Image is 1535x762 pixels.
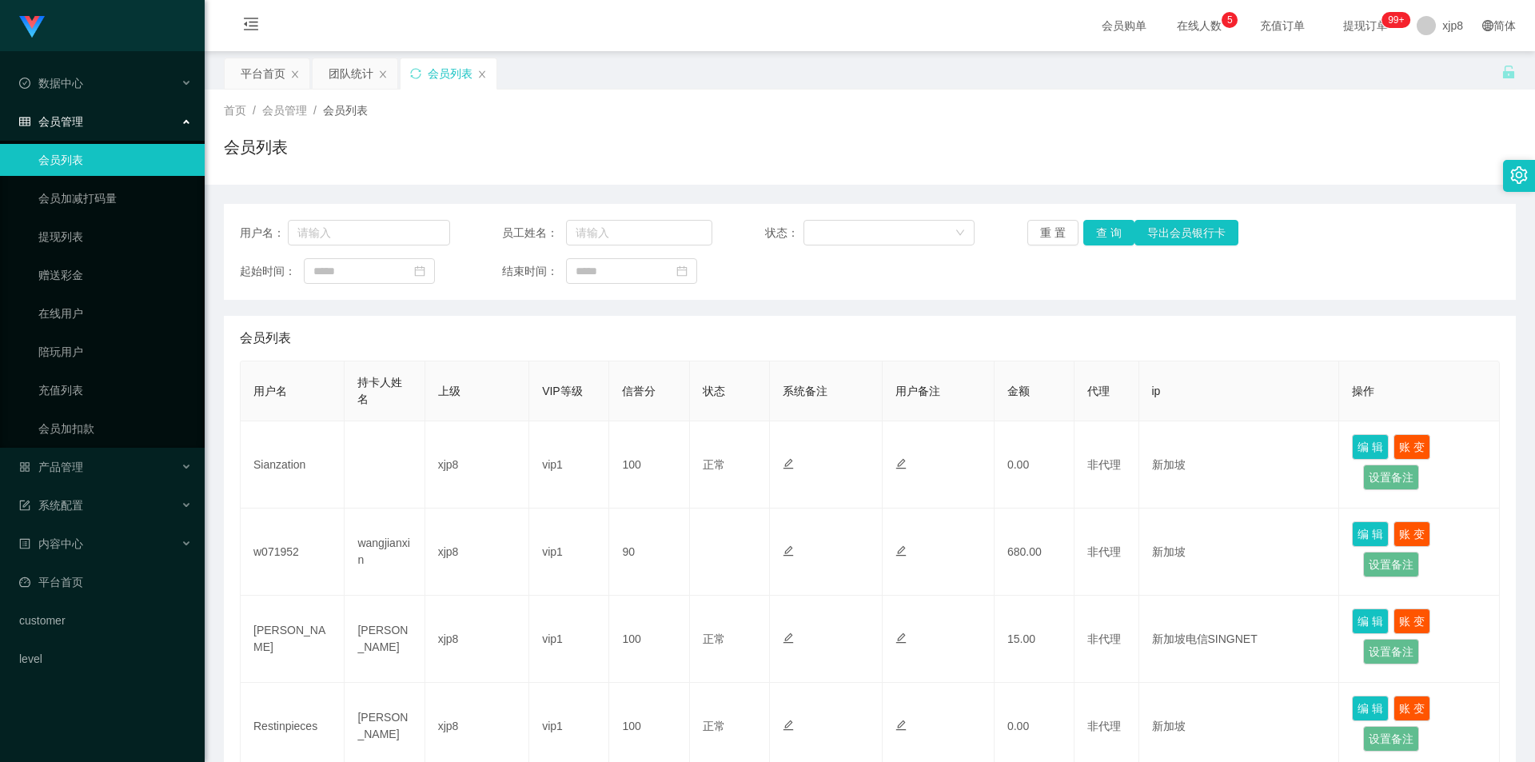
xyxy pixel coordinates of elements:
span: 状态 [703,385,725,397]
span: VIP等级 [542,385,583,397]
span: 非代理 [1087,720,1121,732]
i: 图标: global [1482,20,1493,31]
i: 图标: menu-fold [224,1,278,52]
i: 图标: check-circle-o [19,78,30,89]
button: 账 变 [1393,434,1430,460]
input: 请输入 [566,220,712,245]
sup: 5 [1222,12,1238,28]
i: 图标: edit [783,720,794,731]
button: 导出会员银行卡 [1134,220,1238,245]
span: 结束时间： [502,263,566,280]
td: vip1 [529,596,609,683]
button: 编 辑 [1352,696,1389,721]
span: 系统备注 [783,385,827,397]
td: xjp8 [425,596,529,683]
i: 图标: edit [783,632,794,644]
i: 图标: close [477,70,487,79]
span: 非代理 [1087,458,1121,471]
button: 编 辑 [1352,521,1389,547]
td: [PERSON_NAME] [241,596,345,683]
span: 提现订单 [1335,20,1396,31]
td: vip1 [529,421,609,509]
i: 图标: close [290,70,300,79]
span: 操作 [1352,385,1374,397]
span: 会员管理 [262,104,307,117]
span: 充值订单 [1252,20,1313,31]
a: 充值列表 [38,374,192,406]
span: 在线人数 [1169,20,1230,31]
span: 首页 [224,104,246,117]
a: level [19,643,192,675]
span: 非代理 [1087,545,1121,558]
i: 图标: appstore-o [19,461,30,473]
i: 图标: down [955,228,965,239]
td: 新加坡电信SINGNET [1139,596,1340,683]
span: 用户名： [240,225,288,241]
i: 图标: setting [1510,166,1528,184]
td: 新加坡 [1139,421,1340,509]
i: 图标: edit [783,545,794,557]
span: 会员列表 [240,329,291,348]
td: 100 [609,596,689,683]
span: 上级 [438,385,460,397]
i: 图标: edit [783,458,794,469]
button: 账 变 [1393,521,1430,547]
span: 非代理 [1087,632,1121,645]
span: 用户名 [253,385,287,397]
span: 起始时间： [240,263,304,280]
span: / [253,104,256,117]
span: 内容中心 [19,537,83,550]
a: 图标: dashboard平台首页 [19,566,192,598]
td: 100 [609,421,689,509]
p: 5 [1227,12,1233,28]
i: 图标: unlock [1501,65,1516,79]
span: / [313,104,317,117]
button: 查 询 [1083,220,1134,245]
i: 图标: sync [410,68,421,79]
span: 信誉分 [622,385,656,397]
td: [PERSON_NAME] [345,596,425,683]
button: 设置备注 [1363,639,1419,664]
span: 系统配置 [19,499,83,512]
button: 设置备注 [1363,465,1419,490]
td: 0.00 [995,421,1074,509]
i: 图标: form [19,500,30,511]
button: 重 置 [1027,220,1078,245]
td: wangjianxin [345,509,425,596]
span: 正常 [703,720,725,732]
a: 会员加减打码量 [38,182,192,214]
a: 陪玩用户 [38,336,192,368]
i: 图标: profile [19,538,30,549]
button: 设置备注 [1363,552,1419,577]
span: 产品管理 [19,461,83,473]
span: 正常 [703,458,725,471]
h1: 会员列表 [224,135,288,159]
span: 数据中心 [19,77,83,90]
i: 图标: edit [895,632,907,644]
sup: 228 [1381,12,1410,28]
a: 会员加扣款 [38,413,192,445]
span: 用户备注 [895,385,940,397]
td: 680.00 [995,509,1074,596]
span: 代理 [1087,385,1110,397]
td: 15.00 [995,596,1074,683]
i: 图标: edit [895,545,907,557]
button: 账 变 [1393,696,1430,721]
td: w071952 [241,509,345,596]
span: 会员列表 [323,104,368,117]
span: 正常 [703,632,725,645]
span: 状态： [765,225,804,241]
i: 图标: calendar [414,265,425,277]
a: 提现列表 [38,221,192,253]
div: 平台首页 [241,58,285,89]
span: 会员管理 [19,115,83,128]
i: 图标: edit [895,720,907,731]
td: Sianzation [241,421,345,509]
span: 持卡人姓名 [357,376,402,405]
td: 90 [609,509,689,596]
i: 图标: close [378,70,388,79]
td: vip1 [529,509,609,596]
img: logo.9652507e.png [19,16,45,38]
i: 图标: calendar [676,265,688,277]
a: 赠送彩金 [38,259,192,291]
